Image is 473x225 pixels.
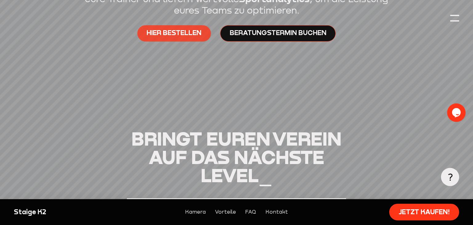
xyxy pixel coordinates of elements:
iframe: chat widget [447,103,467,122]
a: FAQ [245,208,256,216]
span: Hier bestellen [147,28,201,38]
a: Hier bestellen [137,25,211,42]
a: Kontakt [265,208,288,216]
span: Beratungstermin buchen [230,28,326,38]
span: Bringt euren Verein [131,127,342,150]
a: Vorteile [215,208,236,216]
a: Kamera [185,208,206,216]
a: Jetzt kaufen! [389,204,459,220]
a: Beratungstermin buchen [220,25,336,42]
div: Staige K2 [14,207,120,217]
span: auf das nächste Level_ [149,146,324,187]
